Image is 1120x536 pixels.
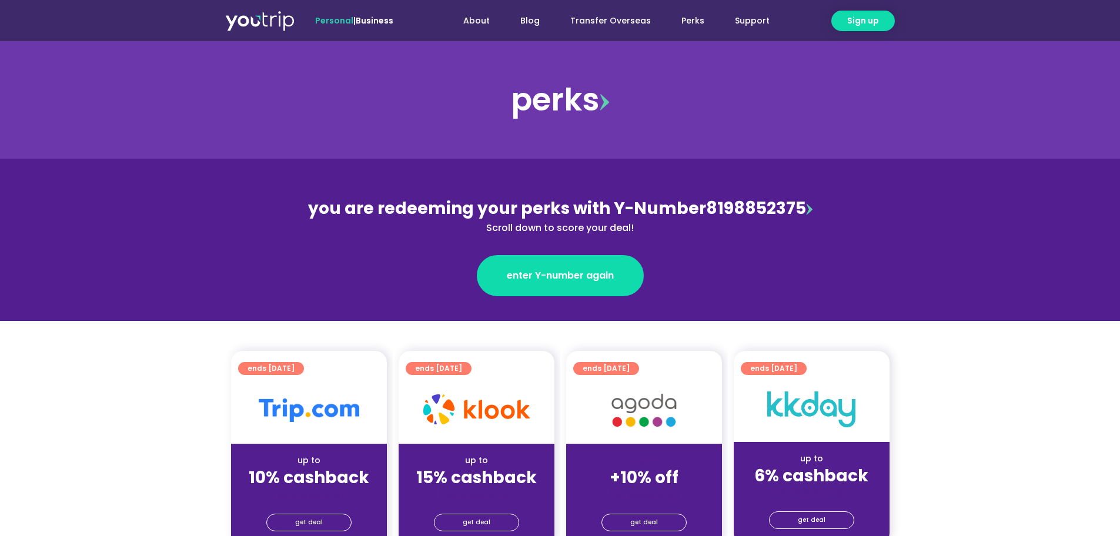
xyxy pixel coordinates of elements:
span: ends [DATE] [583,362,630,375]
a: Support [720,10,785,32]
nav: Menu [425,10,785,32]
span: enter Y-number again [507,269,614,283]
a: Sign up [831,11,895,31]
a: ends [DATE] [238,362,304,375]
div: (for stays only) [576,488,713,501]
strong: +10% off [610,466,678,489]
a: Blog [505,10,555,32]
a: Perks [666,10,720,32]
div: up to [408,454,545,467]
strong: 10% cashback [249,466,369,489]
a: get deal [769,511,854,529]
a: About [448,10,505,32]
div: (for stays only) [743,487,880,499]
a: get deal [601,514,687,531]
div: 8198852375 [305,196,815,235]
span: you are redeeming your perks with Y-Number [308,197,706,220]
div: (for stays only) [240,488,377,501]
a: ends [DATE] [741,362,807,375]
span: get deal [630,514,658,531]
strong: 6% cashback [754,464,868,487]
a: enter Y-number again [477,255,644,296]
span: get deal [463,514,490,531]
span: | [315,15,393,26]
div: up to [743,453,880,465]
span: Personal [315,15,353,26]
span: ends [DATE] [415,362,462,375]
span: get deal [295,514,323,531]
span: ends [DATE] [750,362,797,375]
div: (for stays only) [408,488,545,501]
div: Scroll down to score your deal! [305,221,815,235]
a: Business [356,15,393,26]
a: Transfer Overseas [555,10,666,32]
a: get deal [434,514,519,531]
span: up to [633,454,655,466]
div: up to [240,454,377,467]
span: ends [DATE] [248,362,295,375]
strong: 15% cashback [416,466,537,489]
a: get deal [266,514,352,531]
a: ends [DATE] [406,362,472,375]
span: Sign up [847,15,879,27]
a: ends [DATE] [573,362,639,375]
span: get deal [798,512,825,528]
